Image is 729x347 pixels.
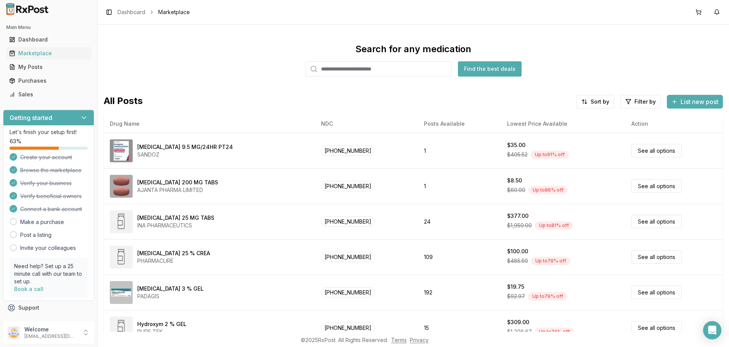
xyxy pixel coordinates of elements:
a: See all options [631,215,682,228]
div: INA PHARMACEUTICS [137,222,214,229]
div: Sales [9,91,88,98]
span: Marketplace [158,8,190,16]
span: Connect a bank account [20,205,82,213]
img: RxPost Logo [3,3,52,15]
div: AJANTA PHARMA LIMITED [137,186,218,194]
a: Make a purchase [20,218,64,226]
span: $485.50 [507,257,528,265]
div: $377.00 [507,212,528,220]
button: Sales [3,88,94,101]
a: Dashboard [6,33,91,46]
a: See all options [631,321,682,334]
span: List new post [681,97,718,106]
div: Up to 74 % off [535,328,574,336]
nav: breadcrumb [117,8,190,16]
button: Filter by [620,95,661,109]
span: $1,950.00 [507,222,532,229]
div: PURE TEK [137,328,186,336]
div: Up to 81 % off [535,221,573,230]
span: [PHONE_NUMBER] [321,323,375,333]
div: Dashboard [9,36,88,43]
p: Welcome [24,326,77,333]
a: See all options [631,179,682,193]
th: Lowest Price Available [501,115,625,133]
span: Feedback [18,318,44,325]
div: Open Intercom Messenger [703,321,721,339]
div: [MEDICAL_DATA] 3 % GEL [137,285,204,293]
button: Dashboard [3,34,94,46]
span: [PHONE_NUMBER] [321,181,375,191]
div: Marketplace [9,50,88,57]
img: Methyl Salicylate 25 % CREA [110,246,133,269]
th: Posts Available [418,115,501,133]
span: Browse the marketplace [20,166,82,174]
a: My Posts [6,60,91,74]
span: $1,206.67 [507,328,532,336]
span: Create your account [20,154,72,161]
span: $60.00 [507,186,525,194]
a: Dashboard [117,8,145,16]
span: Verify beneficial owners [20,192,82,200]
div: Purchases [9,77,88,85]
button: My Posts [3,61,94,73]
div: $35.00 [507,141,525,149]
div: Up to 91 % off [531,150,569,159]
td: 192 [418,275,501,310]
span: $92.97 [507,293,525,300]
a: Post a listing [20,231,51,239]
th: NDC [315,115,418,133]
button: List new post [667,95,723,109]
td: 24 [418,204,501,239]
span: 63 % [10,138,21,145]
td: 1 [418,133,501,168]
a: Terms [391,337,407,343]
h2: Main Menu [6,24,91,30]
div: SANDOZ [137,151,233,158]
div: PHARMACURE [137,257,210,265]
button: Support [3,301,94,315]
img: User avatar [8,326,20,339]
a: Marketplace [6,46,91,60]
button: Purchases [3,75,94,87]
div: Up to 86 % off [528,186,568,194]
span: Sort by [591,98,609,106]
a: Invite your colleagues [20,244,76,252]
th: Action [625,115,723,133]
span: [PHONE_NUMBER] [321,252,375,262]
div: [MEDICAL_DATA] 25 MG TABS [137,214,214,222]
div: [MEDICAL_DATA] 200 MG TABS [137,179,218,186]
p: Let's finish your setup first! [10,128,88,136]
a: Book a call [14,286,43,292]
img: Entacapone 200 MG TABS [110,175,133,198]
div: Hydroxym 2 % GEL [137,320,186,328]
a: Purchases [6,74,91,88]
span: All Posts [104,95,143,109]
td: 109 [418,239,501,275]
p: Need help? Set up a 25 minute call with our team to set up. [14,262,83,285]
a: List new post [667,99,723,106]
button: Find the best deals [458,61,522,77]
span: [PHONE_NUMBER] [321,216,375,227]
span: $405.52 [507,151,528,158]
span: Verify your business [20,179,72,187]
button: Marketplace [3,47,94,59]
div: Up to 79 % off [531,257,570,265]
a: See all options [631,250,682,264]
span: [PHONE_NUMBER] [321,287,375,297]
p: [EMAIL_ADDRESS][DOMAIN_NAME] [24,333,77,339]
a: Privacy [410,337,429,343]
a: See all options [631,144,682,157]
th: Drug Name [104,115,315,133]
td: 15 [418,310,501,345]
img: Hydroxym 2 % GEL [110,317,133,339]
div: [MEDICAL_DATA] 25 % CREA [137,249,210,257]
h3: Getting started [10,113,52,122]
button: Feedback [3,315,94,328]
button: Sort by [576,95,614,109]
div: $19.75 [507,283,524,291]
div: $8.50 [507,177,522,184]
div: Up to 79 % off [528,292,567,301]
span: Filter by [634,98,656,106]
img: Diclofenac Potassium 25 MG TABS [110,210,133,233]
div: Search for any medication [355,43,471,55]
